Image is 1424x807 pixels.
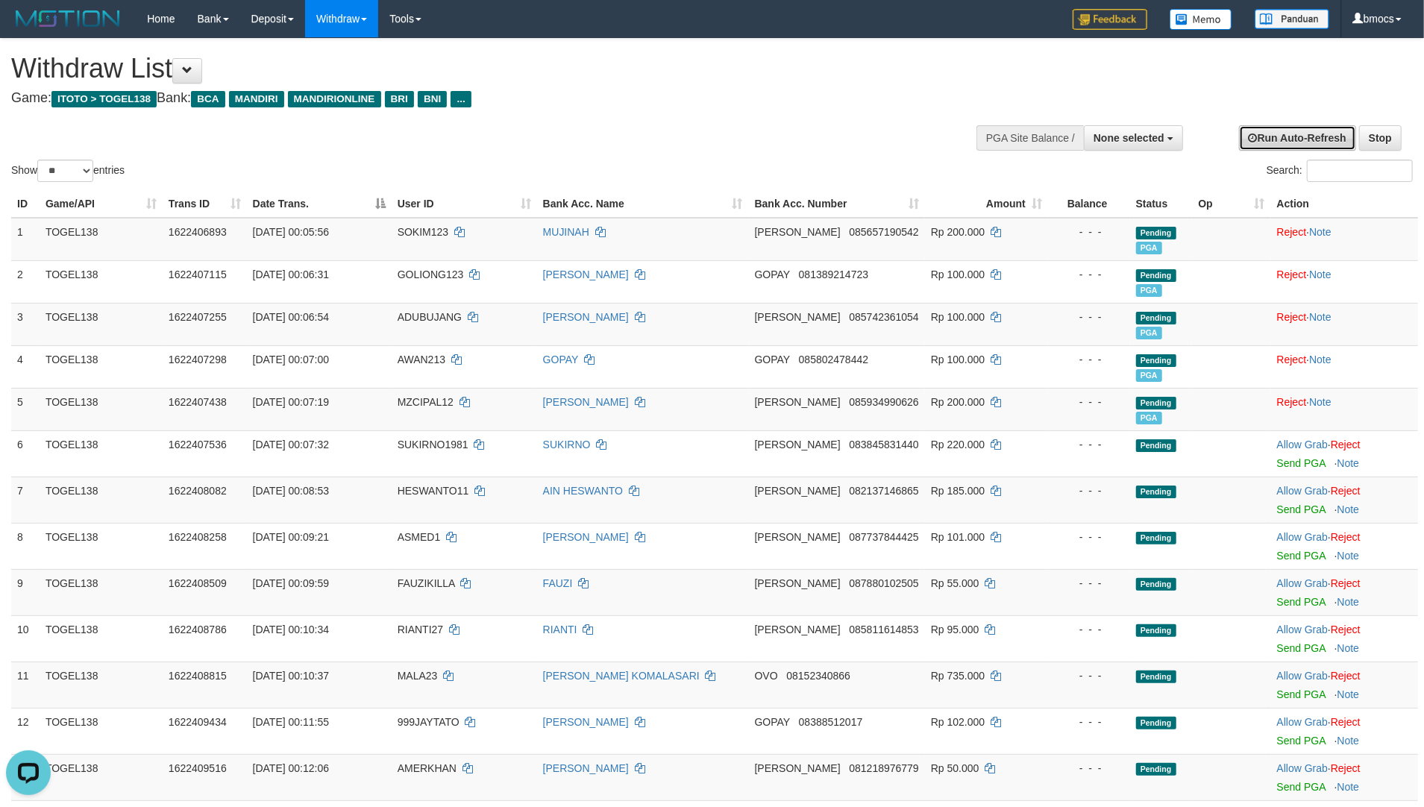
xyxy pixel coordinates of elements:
td: 12 [11,708,40,754]
div: - - - [1054,395,1124,409]
td: · [1271,662,1418,708]
span: RIANTI27 [398,624,443,635]
span: [PERSON_NAME] [755,531,841,543]
a: Allow Grab [1277,439,1328,450]
td: · [1271,523,1418,569]
a: Allow Grab [1277,531,1328,543]
span: · [1277,716,1331,728]
span: SUKIRNO1981 [398,439,468,450]
img: Button%20Memo.svg [1170,9,1232,30]
span: Marked by bmocs [1136,284,1162,297]
a: Reject [1331,531,1361,543]
span: [DATE] 00:07:19 [253,396,329,408]
th: Date Trans.: activate to sort column descending [247,190,392,218]
td: · [1271,345,1418,388]
a: GOPAY [543,354,578,365]
td: TOGEL138 [40,754,163,800]
a: Allow Grab [1277,577,1328,589]
td: · [1271,708,1418,754]
td: 3 [11,303,40,345]
th: Amount: activate to sort column ascending [925,190,1048,218]
a: Note [1337,781,1360,793]
h1: Withdraw List [11,54,935,84]
a: Reject [1331,762,1361,774]
span: Pending [1136,578,1176,591]
span: [PERSON_NAME] [755,485,841,497]
td: 9 [11,569,40,615]
a: [PERSON_NAME] [543,762,629,774]
span: Pending [1136,717,1176,729]
div: - - - [1054,576,1124,591]
td: 1 [11,218,40,261]
span: [DATE] 00:11:55 [253,716,329,728]
td: TOGEL138 [40,430,163,477]
span: Pending [1136,354,1176,367]
span: Copy 081389214723 to clipboard [799,269,868,280]
td: 11 [11,662,40,708]
span: 1622406893 [169,226,227,238]
a: Reject [1331,624,1361,635]
a: Reject [1331,670,1361,682]
a: [PERSON_NAME] [543,269,629,280]
span: [DATE] 00:06:54 [253,311,329,323]
a: Reject [1277,396,1307,408]
span: Rp 200.000 [931,396,985,408]
a: Note [1337,550,1360,562]
span: Pending [1136,269,1176,282]
span: [PERSON_NAME] [755,439,841,450]
span: · [1277,439,1331,450]
a: Reject [1277,226,1307,238]
span: 1622409516 [169,762,227,774]
a: Allow Grab [1277,762,1328,774]
a: Note [1337,596,1360,608]
td: 2 [11,260,40,303]
span: MANDIRIONLINE [288,91,381,107]
span: Rp 101.000 [931,531,985,543]
label: Search: [1267,160,1413,182]
a: Send PGA [1277,596,1326,608]
a: Reject [1277,269,1307,280]
span: [DATE] 00:09:21 [253,531,329,543]
span: [PERSON_NAME] [755,311,841,323]
span: [DATE] 00:06:31 [253,269,329,280]
span: [DATE] 00:12:06 [253,762,329,774]
span: Rp 220.000 [931,439,985,450]
span: · [1277,624,1331,635]
span: Rp 55.000 [931,577,979,589]
span: 1622407298 [169,354,227,365]
a: Note [1337,642,1360,654]
span: Rp 185.000 [931,485,985,497]
div: - - - [1054,715,1124,729]
td: · [1271,218,1418,261]
div: - - - [1054,622,1124,637]
span: ADUBUJANG [398,311,462,323]
span: [DATE] 00:07:00 [253,354,329,365]
span: Pending [1136,439,1176,452]
span: Pending [1136,397,1176,409]
span: AWAN213 [398,354,445,365]
a: Allow Grab [1277,485,1328,497]
span: ... [451,91,471,107]
span: Pending [1136,532,1176,544]
span: SOKIM123 [398,226,448,238]
span: 1622407115 [169,269,227,280]
span: Copy 085657190542 to clipboard [849,226,918,238]
span: Copy 082137146865 to clipboard [849,485,918,497]
div: - - - [1054,483,1124,498]
span: · [1277,670,1331,682]
td: 7 [11,477,40,523]
td: · [1271,430,1418,477]
span: [DATE] 00:05:56 [253,226,329,238]
span: Pending [1136,227,1176,239]
td: TOGEL138 [40,345,163,388]
span: None selected [1094,132,1164,144]
span: [PERSON_NAME] [755,762,841,774]
a: RIANTI [543,624,577,635]
td: TOGEL138 [40,569,163,615]
span: BRI [385,91,414,107]
span: Copy 08152340866 to clipboard [786,670,850,682]
td: · [1271,303,1418,345]
td: TOGEL138 [40,260,163,303]
td: TOGEL138 [40,615,163,662]
div: - - - [1054,437,1124,452]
